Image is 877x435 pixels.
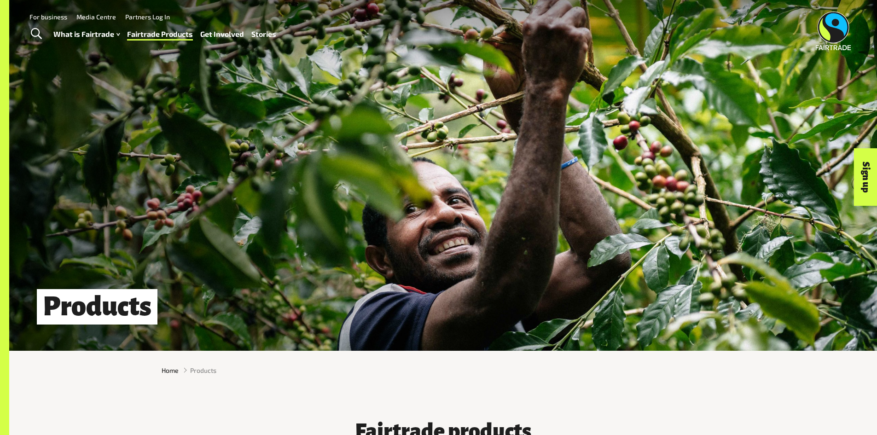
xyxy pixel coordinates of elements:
[127,28,193,41] a: Fairtrade Products
[76,13,116,21] a: Media Centre
[29,13,67,21] a: For business
[200,28,244,41] a: Get Involved
[816,12,851,50] img: Fairtrade Australia New Zealand logo
[162,365,179,375] a: Home
[25,23,47,46] a: Toggle Search
[251,28,276,41] a: Stories
[190,365,216,375] span: Products
[37,289,157,325] h1: Products
[53,28,120,41] a: What is Fairtrade
[125,13,170,21] a: Partners Log In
